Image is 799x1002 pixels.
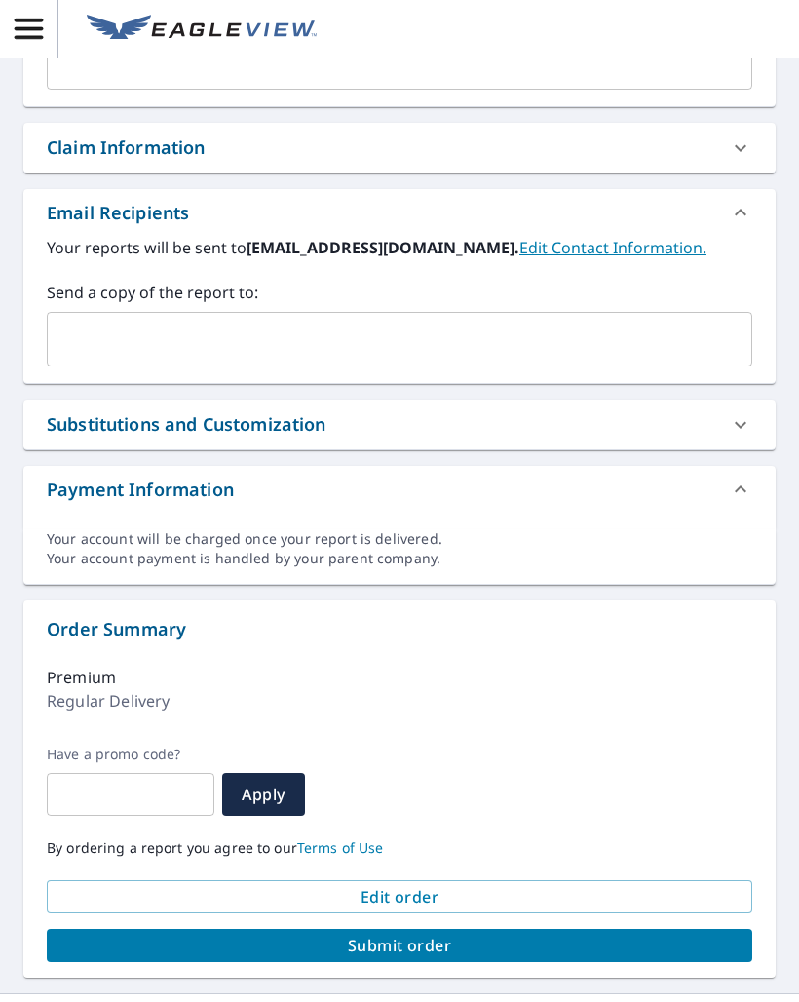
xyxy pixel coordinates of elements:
[47,281,752,304] label: Send a copy of the report to:
[519,237,706,258] a: EditContactInfo
[47,549,752,568] div: Your account payment is handled by your parent company.
[87,15,317,44] img: EV Logo
[62,886,737,907] span: Edit order
[47,839,752,857] p: By ordering a report you agree to our
[238,784,289,805] span: Apply
[47,135,206,161] div: Claim Information
[47,689,170,713] p: Regular Delivery
[47,200,189,226] div: Email Recipients
[47,746,214,763] label: Have a promo code?
[47,616,752,642] p: Order Summary
[23,123,776,173] div: Claim Information
[75,3,328,56] a: EV Logo
[62,935,737,956] span: Submit order
[47,929,752,962] button: Submit order
[47,477,234,503] div: Payment Information
[47,529,752,549] div: Your account will be charged once your report is delivered.
[23,400,776,449] div: Substitutions and Customization
[222,773,305,816] button: Apply
[297,838,384,857] a: Terms of Use
[47,411,326,438] div: Substitutions and Customization
[47,666,116,689] p: Premium
[23,466,776,513] div: Payment Information
[247,237,519,258] b: [EMAIL_ADDRESS][DOMAIN_NAME].
[47,880,752,913] button: Edit order
[23,189,776,236] div: Email Recipients
[47,236,752,259] label: Your reports will be sent to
